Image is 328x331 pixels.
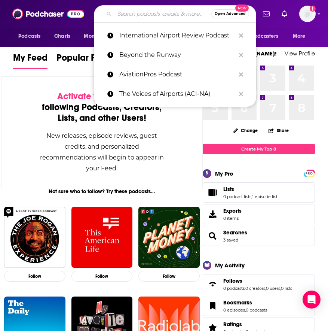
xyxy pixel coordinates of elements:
img: User Profile [299,6,316,22]
svg: Add a profile image [310,6,316,12]
span: , [280,286,281,291]
span: Exports [223,207,242,214]
a: View Profile [285,50,315,57]
img: This American Life [71,207,132,268]
span: For Podcasters [242,31,278,42]
button: Open AdvancedNew [211,9,249,18]
button: Follow [4,271,65,282]
span: Bookmarks [203,296,315,316]
a: 0 podcasts [223,286,245,291]
a: The Voices of Airports (ACI-NA) [94,84,256,104]
span: Popular Feed [56,52,111,68]
span: Charts [54,31,70,42]
a: Bookmarks [205,301,220,311]
button: Follow [71,271,132,282]
a: 0 episodes [223,307,245,313]
div: Not sure who to follow? Try these podcasts... [1,188,202,195]
span: , [251,194,252,199]
span: 0 items [223,216,242,221]
a: PRO [305,170,314,176]
a: Charts [49,29,75,43]
a: Searches [205,231,220,241]
span: Ratings [223,321,242,328]
span: Open Advanced [215,12,246,16]
span: My Feed [13,52,47,68]
p: AviationPros Podcast [119,65,235,84]
a: Popular Feed [56,52,111,69]
img: Planet Money [138,207,199,268]
span: , [265,286,266,291]
div: Search podcasts, credits, & more... [94,5,256,22]
div: My Pro [215,170,233,177]
span: Bookmarks [223,299,252,306]
a: 1 episode list [252,194,278,199]
a: Searches [223,229,247,236]
a: Ratings [223,321,267,328]
span: Searches [203,226,315,246]
a: Exports [203,204,315,224]
a: 0 users [266,286,280,291]
a: Follows [223,277,292,284]
a: Lists [223,186,278,192]
button: open menu [237,29,289,43]
button: Show profile menu [299,6,316,22]
span: Logged in as WE_Broadcast [299,6,316,22]
button: Share [268,123,289,138]
span: More [293,31,306,42]
span: Exports [205,209,220,219]
span: Follows [223,277,242,284]
a: Follows [205,279,220,289]
input: Search podcasts, credits, & more... [114,8,211,20]
img: Podchaser - Follow, Share and Rate Podcasts [12,7,84,21]
a: Bookmarks [223,299,267,306]
p: The Voices of Airports (ACI-NA) [119,84,235,104]
a: My Feed [13,52,47,69]
p: Beyond the Runway [119,45,235,65]
div: by following Podcasts, Creators, Lists, and other Users! [39,91,165,124]
a: Lists [205,187,220,198]
button: Follow [138,271,199,282]
a: 0 podcast lists [223,194,251,199]
button: Change [229,126,262,135]
a: Show notifications dropdown [279,7,290,20]
a: 0 podcasts [246,307,267,313]
img: The Joe Rogan Experience [4,207,65,268]
a: International Airport Review Podcast [94,26,256,45]
span: Follows [203,274,315,294]
a: AviationPros Podcast [94,65,256,84]
div: New releases, episode reviews, guest credits, and personalized recommendations will begin to appe... [39,130,165,174]
p: International Airport Review Podcast [119,26,235,45]
span: Activate your Feed [57,91,134,102]
a: Create My Top 8 [203,144,315,154]
button: open menu [13,29,50,43]
span: Podcasts [18,31,40,42]
a: 3 saved [223,237,238,243]
a: Beyond the Runway [94,45,256,65]
div: Open Intercom Messenger [303,291,321,309]
button: open menu [288,29,315,43]
span: Lists [203,182,315,203]
span: PRO [305,171,314,176]
a: Show notifications dropdown [260,7,273,20]
span: New [235,4,249,12]
span: Monitoring [84,31,110,42]
a: 0 creators [245,286,265,291]
span: , [245,307,246,313]
a: 0 lists [281,286,292,291]
button: open menu [79,29,120,43]
span: Lists [223,186,234,192]
div: My Activity [215,262,245,269]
